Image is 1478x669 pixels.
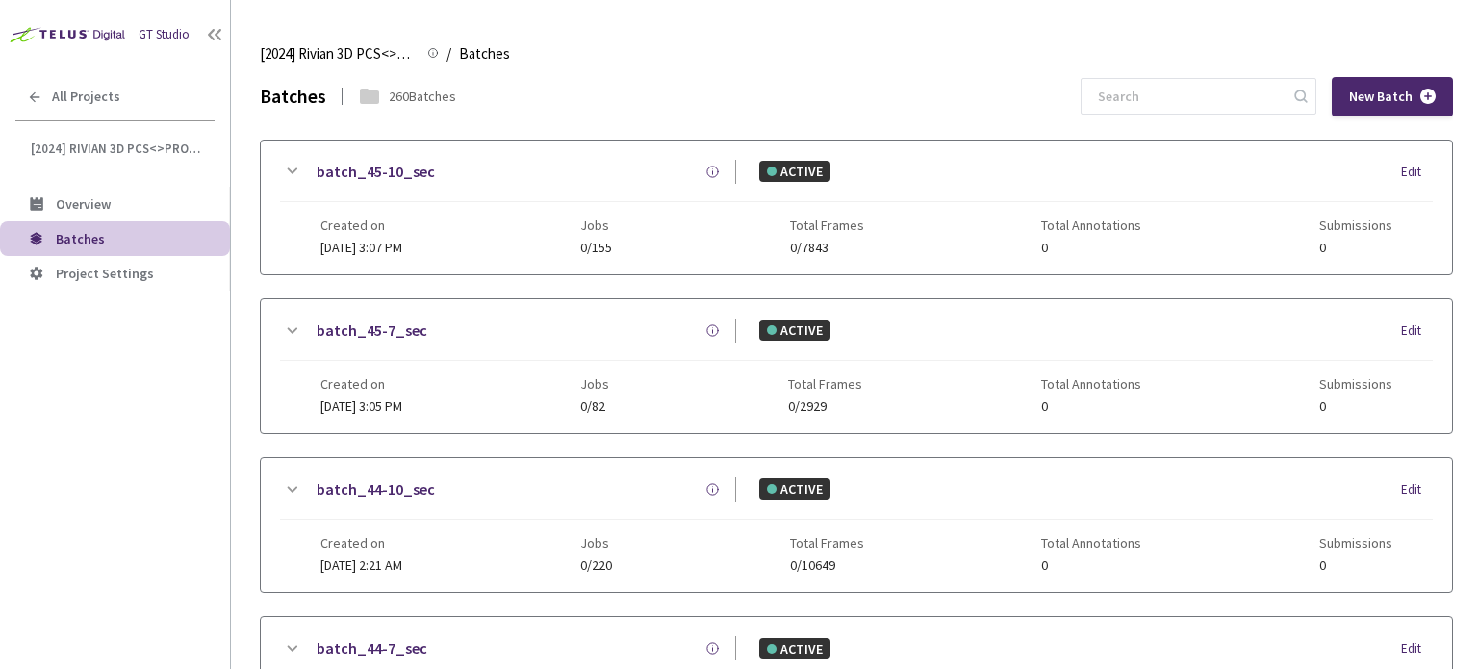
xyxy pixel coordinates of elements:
a: batch_45-10_sec [317,160,435,184]
span: 0/220 [580,558,612,573]
span: Created on [320,218,402,233]
span: All Projects [52,89,120,105]
span: 0/82 [580,399,609,414]
a: batch_44-10_sec [317,477,435,502]
div: ACTIVE [759,638,830,659]
span: Batches [459,42,510,65]
span: [DATE] 3:05 PM [320,398,402,415]
div: 260 Batches [389,86,456,107]
span: 0/7843 [790,241,864,255]
div: Edit [1401,322,1433,341]
span: 0 [1041,399,1141,414]
span: Jobs [580,535,612,551]
span: Total Frames [790,535,864,551]
span: Submissions [1319,535,1392,551]
span: [DATE] 3:07 PM [320,239,402,256]
div: ACTIVE [759,161,830,182]
span: 0 [1319,558,1392,573]
span: [DATE] 2:21 AM [320,556,402,574]
div: batch_45-10_secACTIVEEditCreated on[DATE] 3:07 PMJobs0/155Total Frames0/7843Total Annotations0Sub... [261,141,1452,274]
span: 0/2929 [788,399,862,414]
span: New Batch [1349,89,1413,105]
span: Jobs [580,376,609,392]
span: 0 [1041,241,1141,255]
div: Edit [1401,639,1433,658]
div: ACTIVE [759,478,830,500]
span: Created on [320,376,402,392]
div: Edit [1401,480,1433,500]
span: Jobs [580,218,612,233]
a: batch_45-7_sec [317,319,427,343]
span: Batches [56,230,105,247]
div: batch_45-7_secACTIVEEditCreated on[DATE] 3:05 PMJobs0/82Total Frames0/2929Total Annotations0Submi... [261,299,1452,433]
div: batch_44-10_secACTIVEEditCreated on[DATE] 2:21 AMJobs0/220Total Frames0/10649Total Annotations0Su... [261,458,1452,592]
li: / [446,42,451,65]
span: [2024] Rivian 3D PCS<>Production [260,42,416,65]
span: 0 [1319,241,1392,255]
span: Total Annotations [1041,376,1141,392]
span: [2024] Rivian 3D PCS<>Production [31,141,203,157]
span: Project Settings [56,265,154,282]
span: Total Annotations [1041,218,1141,233]
div: Batches [260,81,326,111]
span: Submissions [1319,376,1392,392]
div: ACTIVE [759,320,830,341]
span: 0/10649 [790,558,864,573]
div: Edit [1401,163,1433,182]
span: Total Frames [790,218,864,233]
span: Submissions [1319,218,1392,233]
span: Created on [320,535,402,551]
input: Search [1086,79,1291,114]
span: 0 [1041,558,1141,573]
span: 0/155 [580,241,612,255]
span: Overview [56,195,111,213]
span: 0 [1319,399,1392,414]
span: Total Frames [788,376,862,392]
span: Total Annotations [1041,535,1141,551]
a: batch_44-7_sec [317,636,427,660]
div: GT Studio [139,25,190,44]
